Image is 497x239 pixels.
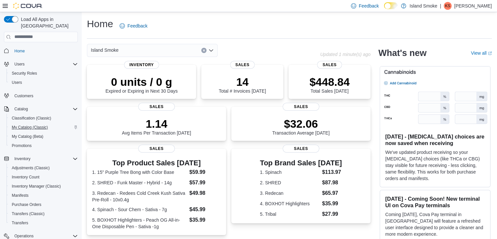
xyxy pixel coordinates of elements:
span: Catalog [12,105,78,113]
span: Sales [138,103,175,111]
span: My Catalog (Beta) [12,134,43,139]
div: Avg Items Per Transaction [DATE] [122,117,191,136]
span: Transfers (Classic) [9,210,78,218]
p: We've updated product receiving so your [MEDICAL_DATA] choices (like THCa or CBG) stay visible fo... [385,149,485,182]
span: KS [445,2,450,10]
button: Catalog [12,105,30,113]
span: Customers [12,92,78,100]
a: Inventory Count [9,173,42,181]
span: Operations [14,233,34,239]
p: Coming [DATE], Cova Pay terminal in [GEOGRAPHIC_DATA] will feature a refreshed user interface des... [385,211,485,237]
span: Customers [14,93,33,99]
dt: 4. Spinach - Sour Chem - Sativa - 7g [92,206,187,213]
span: Inventory Count [12,175,40,180]
button: Inventory Count [7,173,80,182]
span: Promotions [12,143,32,148]
span: Sales [283,145,319,153]
button: Inventory Manager (Classic) [7,182,80,191]
button: Transfers [7,218,80,228]
span: Manifests [9,192,78,199]
span: Security Roles [12,71,37,76]
h1: Home [87,17,113,30]
p: Updated 1 minute(s) ago [320,52,371,57]
dd: $113.97 [322,168,342,176]
button: Users [7,78,80,87]
p: $448.84 [309,75,350,88]
dt: 4. BOXHOT Highlighters [260,200,320,207]
span: Users [14,62,25,67]
h2: What's new [378,48,426,58]
button: Transfers (Classic) [7,209,80,218]
span: Inventory [124,61,159,69]
span: Inventory Manager (Classic) [12,184,61,189]
h3: Top Product Sales [DATE] [92,159,221,167]
span: Sales [317,61,342,69]
span: Transfers [12,220,28,226]
p: 1.14 [122,117,191,130]
span: Inventory [12,155,78,163]
a: Users [9,79,25,86]
span: Inventory [14,156,30,161]
span: Transfers [9,219,78,227]
dd: $35.99 [322,200,342,208]
dt: 5. Tribal [260,211,320,217]
a: Home [12,47,27,55]
a: My Catalog (Classic) [9,123,51,131]
svg: External link [488,51,492,55]
button: My Catalog (Beta) [7,132,80,141]
span: Adjustments (Classic) [9,164,78,172]
span: Catalog [14,106,28,112]
span: Sales [283,103,319,111]
dt: 2. SHRED - Funk Master - Hybrid - 14g [92,179,187,186]
dd: $49.98 [189,189,221,197]
span: Home [14,48,25,54]
span: Inventory Count [9,173,78,181]
a: Promotions [9,142,34,150]
dd: $59.99 [189,168,221,176]
a: Inventory Manager (Classic) [9,182,63,190]
span: Inventory Manager (Classic) [9,182,78,190]
a: Transfers [9,219,31,227]
span: My Catalog (Beta) [9,133,78,140]
span: My Catalog (Classic) [12,125,48,130]
input: Dark Mode [384,2,398,9]
span: Classification (Classic) [12,116,51,121]
p: $32.06 [272,117,330,130]
button: Security Roles [7,69,80,78]
div: Total # Invoices [DATE] [219,75,266,94]
span: Classification (Classic) [9,114,78,122]
dt: 3. Redecan [260,190,320,196]
button: Catalog [1,104,80,114]
dd: $35.99 [189,216,221,224]
span: Purchase Orders [9,201,78,209]
a: Manifests [9,192,31,199]
p: 14 [219,75,266,88]
span: Promotions [9,142,78,150]
dt: 1. Spinach [260,169,320,175]
button: Home [1,46,80,56]
span: Security Roles [9,69,78,77]
a: My Catalog (Beta) [9,133,46,140]
button: Inventory [1,154,80,163]
span: Load All Apps in [GEOGRAPHIC_DATA] [18,16,78,29]
dt: 1. 15" Purple Tree Bong with Color Base [92,169,187,175]
button: Customers [1,91,80,101]
span: My Catalog (Classic) [9,123,78,131]
button: Clear input [201,48,207,53]
a: Transfers (Classic) [9,210,47,218]
span: Sales [138,145,175,153]
h3: [DATE] - [MEDICAL_DATA] choices are now saved when receiving [385,133,485,146]
p: 0 units / 0 g [106,75,178,88]
p: Island Smoke [409,2,437,10]
dt: 3. Redecan - Redees Cold Creek Kush Sativa Pre-Roll - 10x0.4g [92,190,187,203]
h3: Top Brand Sales [DATE] [260,159,342,167]
span: Home [12,47,78,55]
a: View allExternal link [471,50,492,56]
p: [PERSON_NAME] [454,2,492,10]
button: Purchase Orders [7,200,80,209]
span: Purchase Orders [12,202,41,207]
span: Feedback [127,23,147,29]
span: Island Smoke [91,46,119,54]
span: Feedback [359,3,379,9]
